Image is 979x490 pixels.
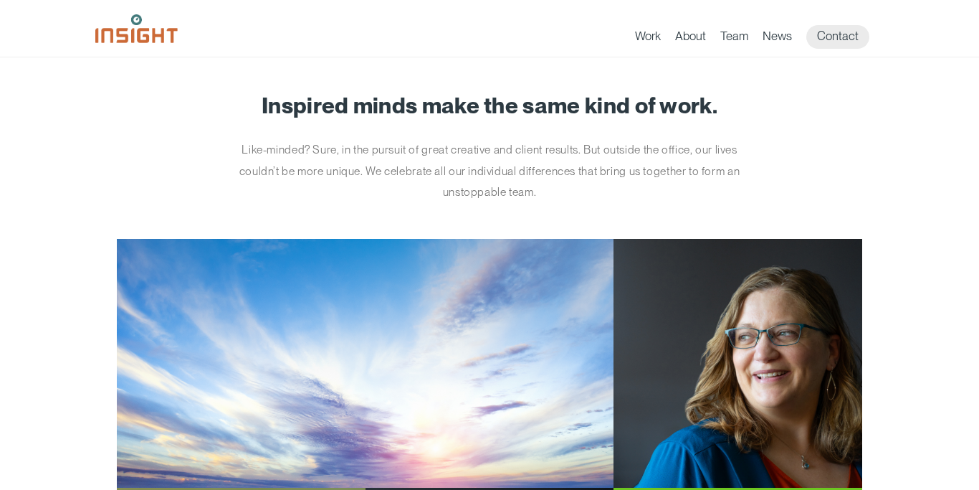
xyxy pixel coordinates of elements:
[675,29,706,49] a: About
[221,139,758,203] p: Like-minded? Sure, in the pursuit of great creative and client results. But outside the office, o...
[117,239,862,488] a: Jill Smith
[720,29,748,49] a: Team
[117,93,862,118] h1: Inspired minds make the same kind of work.
[613,239,862,488] img: Jill Smith
[763,29,792,49] a: News
[806,25,869,49] a: Contact
[95,14,178,43] img: Insight Marketing Design
[635,29,661,49] a: Work
[635,25,884,49] nav: primary navigation menu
